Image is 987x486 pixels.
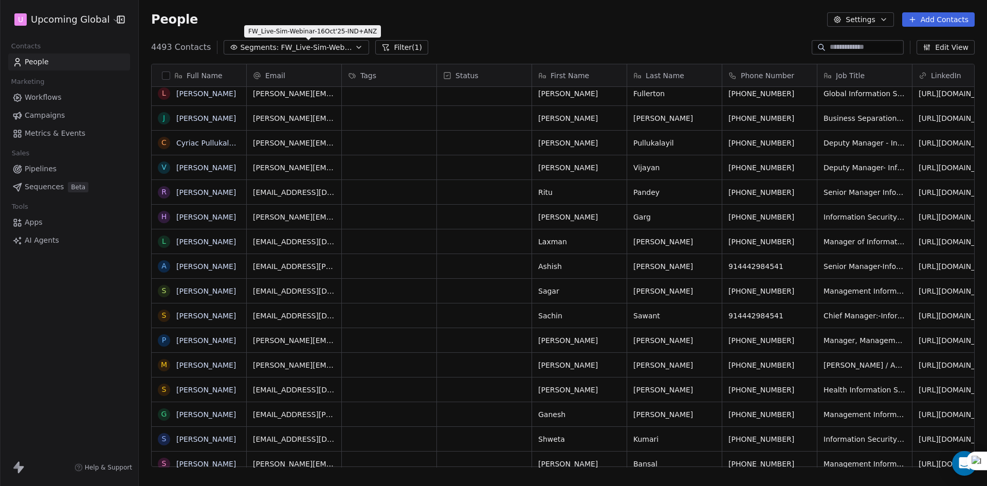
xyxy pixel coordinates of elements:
[253,113,335,123] span: [PERSON_NAME][EMAIL_ADDRESS][PERSON_NAME][DOMAIN_NAME]
[253,409,335,420] span: [EMAIL_ADDRESS][PERSON_NAME][DOMAIN_NAME]
[902,12,975,27] button: Add Contacts
[538,434,620,444] span: Shweta
[7,74,49,89] span: Marketing
[824,261,906,272] span: Senior Manager-Information Security & Governance
[538,212,620,222] span: [PERSON_NAME]
[824,113,906,123] span: Business Separation Lead, Information Management
[532,64,627,86] div: First Name
[538,335,620,346] span: [PERSON_NAME]
[162,434,167,444] div: S
[176,460,236,468] a: [PERSON_NAME]
[176,336,236,345] a: [PERSON_NAME]
[538,385,620,395] span: [PERSON_NAME]
[176,188,236,196] a: [PERSON_NAME]
[728,187,811,197] span: [PHONE_NUMBER]
[25,57,49,67] span: People
[7,39,45,54] span: Contacts
[817,64,912,86] div: Job Title
[176,164,236,172] a: [PERSON_NAME]
[162,335,166,346] div: P
[824,237,906,247] span: Manager of Information Security and Internal Audit
[187,70,223,81] span: Full Name
[161,162,167,173] div: V
[253,360,335,370] span: [PERSON_NAME][EMAIL_ADDRESS][PERSON_NAME][DOMAIN_NAME]
[375,40,428,55] button: Filter(1)
[8,53,130,70] a: People
[824,286,906,296] span: Management Information Systems Manager
[176,114,236,122] a: [PERSON_NAME]
[836,70,865,81] span: Job Title
[161,211,167,222] div: H
[728,434,811,444] span: [PHONE_NUMBER]
[176,287,236,295] a: [PERSON_NAME]
[633,261,716,272] span: [PERSON_NAME]
[728,237,811,247] span: [PHONE_NUMBER]
[176,238,236,246] a: [PERSON_NAME]
[162,236,166,247] div: L
[633,113,716,123] span: [PERSON_NAME]
[176,262,236,271] a: [PERSON_NAME]
[253,163,335,173] span: [PERSON_NAME][EMAIL_ADDRESS][DOMAIN_NAME]
[728,286,811,296] span: [PHONE_NUMBER]
[551,70,589,81] span: First Name
[538,459,620,469] span: [PERSON_NAME]
[633,311,716,321] span: Sawant
[728,212,811,222] span: [PHONE_NUMBER]
[176,361,236,369] a: [PERSON_NAME]
[538,261,620,272] span: Ashish
[728,335,811,346] span: [PHONE_NUMBER]
[824,163,906,173] span: Deputy Manager- Information Risk Management
[633,434,716,444] span: Kumari
[728,385,811,395] span: [PHONE_NUMBER]
[240,42,279,53] span: Segments:
[151,41,211,53] span: 4493 Contacts
[161,261,167,272] div: A
[824,409,906,420] span: Management Information Systems Manager
[8,232,130,249] a: AI Agents
[176,386,236,394] a: [PERSON_NAME]
[627,64,722,86] div: Last Name
[253,311,335,321] span: [EMAIL_ADDRESS][DOMAIN_NAME]
[18,14,23,25] span: U
[176,312,236,320] a: [PERSON_NAME]
[162,88,166,99] div: L
[247,64,341,86] div: Email
[728,409,811,420] span: [PHONE_NUMBER]
[646,70,684,81] span: Last Name
[633,385,716,395] span: [PERSON_NAME]
[176,213,236,221] a: [PERSON_NAME]
[824,434,906,444] span: Information Security Engineering Lead
[360,70,376,81] span: Tags
[265,70,285,81] span: Email
[25,217,43,228] span: Apps
[728,138,811,148] span: [PHONE_NUMBER]
[728,163,811,173] span: [PHONE_NUMBER]
[31,13,109,26] span: Upcoming Global
[8,160,130,177] a: Pipelines
[824,335,906,346] span: Manager, Management Information Systems
[538,113,620,123] span: [PERSON_NAME]
[281,42,353,53] span: FW_Live-Sim-Webinar-16Oct'25-IND+ANZ
[7,146,34,161] span: Sales
[455,70,479,81] span: Status
[917,40,975,55] button: Edit View
[176,435,236,443] a: [PERSON_NAME]
[176,410,236,419] a: [PERSON_NAME]
[538,237,620,247] span: Laxman
[8,125,130,142] a: Metrics & Events
[538,409,620,420] span: Ganesh
[8,107,130,124] a: Campaigns
[75,463,132,472] a: Help & Support
[8,178,130,195] a: SequencesBeta
[538,286,620,296] span: Sagar
[538,163,620,173] span: [PERSON_NAME]
[824,88,906,99] span: Global Information Systems Program Manager
[342,64,436,86] div: Tags
[253,237,335,247] span: [EMAIL_ADDRESS][DOMAIN_NAME]
[253,286,335,296] span: [EMAIL_ADDRESS][DOMAIN_NAME]
[538,138,620,148] span: [PERSON_NAME]
[162,310,167,321] div: S
[152,64,246,86] div: Full Name
[741,70,794,81] span: Phone Number
[152,87,247,467] div: grid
